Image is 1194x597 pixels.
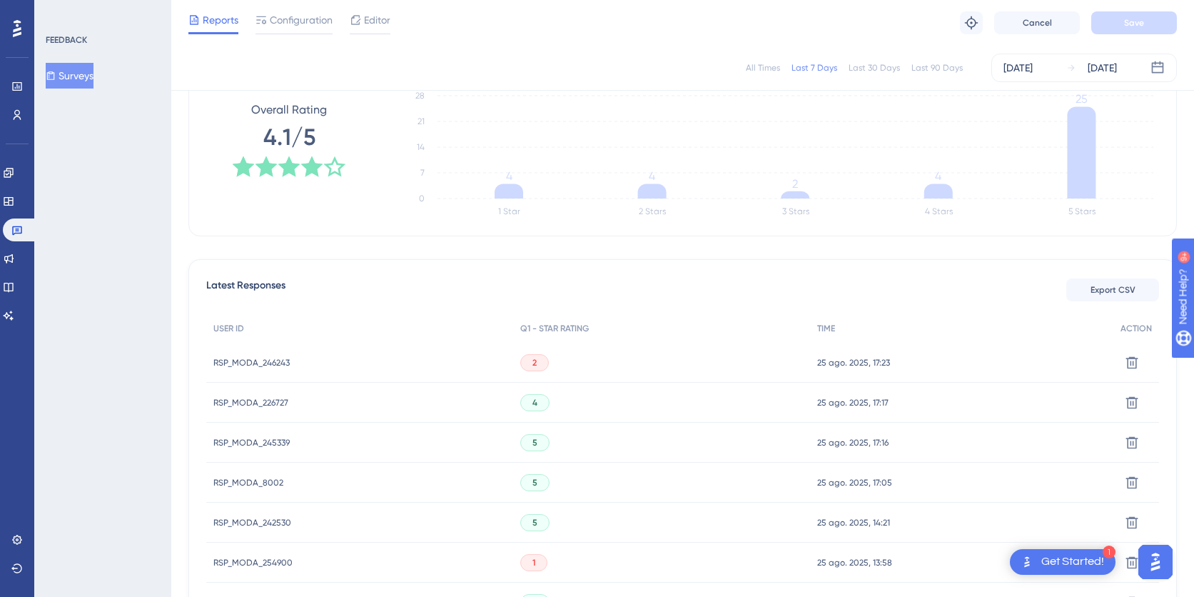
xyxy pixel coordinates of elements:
text: 1 Star [498,206,520,216]
span: TIME [817,323,835,334]
span: Reports [203,11,238,29]
span: USER ID [213,323,244,334]
span: RSP_MODA_226727 [213,397,288,408]
tspan: 21 [418,116,425,126]
span: Need Help? [34,4,89,21]
span: 5 [532,477,537,488]
img: launcher-image-alternative-text [1018,553,1036,571]
span: 2 [532,357,537,368]
tspan: 7 [420,168,425,178]
tspan: 4 [935,169,941,183]
span: 4.1/5 [263,121,315,153]
text: 3 Stars [782,206,809,216]
button: Save [1091,11,1177,34]
span: Overall Rating [251,101,327,119]
span: 5 [532,437,537,448]
span: Save [1124,17,1144,29]
div: FEEDBACK [46,34,87,46]
span: RSP_MODA_254900 [213,557,293,568]
div: 9+ [97,7,106,19]
span: ACTION [1120,323,1152,334]
button: Export CSV [1066,279,1159,301]
span: RSP_MODA_242530 [213,517,291,528]
span: 25 ago. 2025, 17:23 [817,357,890,368]
tspan: 4 [649,169,655,183]
span: Configuration [270,11,333,29]
iframe: UserGuiding AI Assistant Launcher [1134,541,1177,583]
span: Export CSV [1091,284,1135,296]
span: 25 ago. 2025, 17:05 [817,477,892,488]
span: 25 ago. 2025, 17:17 [817,397,889,408]
div: [DATE] [1003,59,1033,76]
span: Cancel [1023,17,1052,29]
span: 25 ago. 2025, 13:58 [817,557,892,568]
tspan: 4 [506,169,512,183]
tspan: 28 [415,91,425,101]
tspan: 14 [417,142,425,152]
span: 4 [532,397,537,408]
div: 1 [1103,546,1115,558]
text: 4 Stars [925,206,953,216]
button: Surveys [46,63,93,89]
button: Cancel [994,11,1080,34]
div: Open Get Started! checklist, remaining modules: 1 [1010,549,1115,575]
div: [DATE] [1088,59,1117,76]
tspan: 25 [1076,92,1088,106]
span: Editor [364,11,390,29]
div: Last 30 Days [849,62,900,74]
div: Get Started! [1041,554,1104,570]
div: Last 90 Days [911,62,963,74]
div: Last 7 Days [791,62,837,74]
span: RSP_MODA_245339 [213,437,290,448]
span: RSP_MODA_246243 [213,357,290,368]
span: Q1 - STAR RATING [520,323,589,334]
span: 5 [532,517,537,528]
text: 2 Stars [639,206,666,216]
div: All Times [746,62,780,74]
text: 5 Stars [1068,206,1096,216]
tspan: 2 [792,177,798,191]
span: RSP_MODA_8002 [213,477,283,488]
span: 1 [532,557,535,568]
span: 25 ago. 2025, 17:16 [817,437,889,448]
span: 25 ago. 2025, 14:21 [817,517,890,528]
span: Latest Responses [206,277,285,303]
tspan: 0 [419,194,425,204]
